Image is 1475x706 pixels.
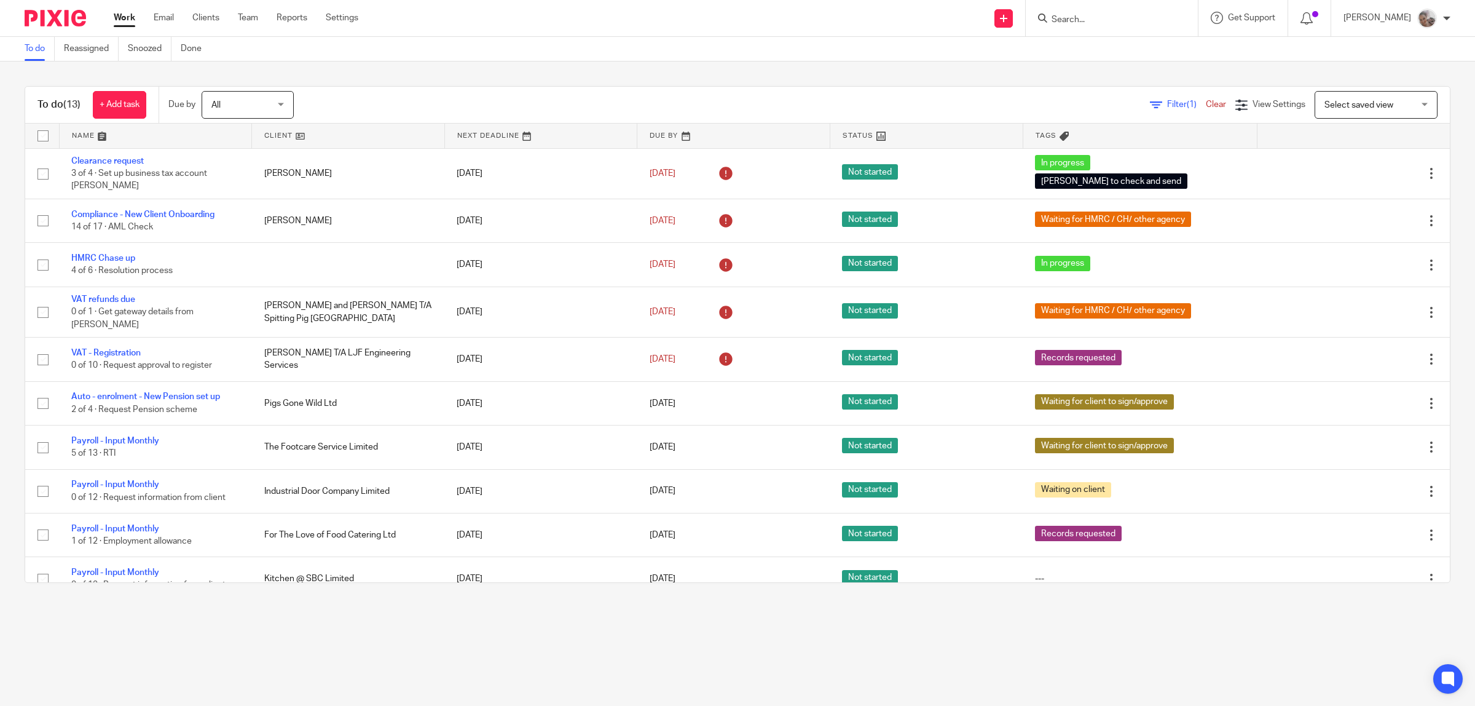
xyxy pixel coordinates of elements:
[252,287,445,337] td: [PERSON_NAME] and [PERSON_NAME] T/A Spitting Pig [GEOGRAPHIC_DATA]
[1035,526,1122,541] span: Records requested
[154,12,174,24] a: Email
[71,568,159,577] a: Payroll - Input Monthly
[1206,100,1226,109] a: Clear
[252,338,445,381] td: [PERSON_NAME] T/A LJF Engineering Services
[326,12,358,24] a: Settings
[842,212,898,227] span: Not started
[93,91,146,119] a: + Add task
[252,513,445,557] td: For The Love of Food Catering Ltd
[650,443,675,451] span: [DATE]
[650,216,675,225] span: [DATE]
[64,37,119,61] a: Reassigned
[444,243,637,287] td: [DATE]
[63,100,81,109] span: (13)
[842,350,898,365] span: Not started
[444,381,637,425] td: [DATE]
[277,12,307,24] a: Reports
[1036,132,1056,139] span: Tags
[1035,350,1122,365] span: Records requested
[842,256,898,271] span: Not started
[444,426,637,469] td: [DATE]
[650,575,675,584] span: [DATE]
[650,355,675,363] span: [DATE]
[1035,155,1090,170] span: In progress
[37,98,81,111] h1: To do
[71,307,194,329] span: 0 of 1 · Get gateway details from [PERSON_NAME]
[25,37,55,61] a: To do
[1253,100,1305,109] span: View Settings
[1035,573,1245,585] div: ---
[444,469,637,513] td: [DATE]
[252,426,445,469] td: The Footcare Service Limited
[444,557,637,601] td: [DATE]
[25,10,86,26] img: Pixie
[1035,256,1090,271] span: In progress
[842,526,898,541] span: Not started
[842,394,898,410] span: Not started
[252,469,445,513] td: Industrial Door Company Limited
[71,525,159,533] a: Payroll - Input Monthly
[1187,100,1197,109] span: (1)
[71,493,226,502] span: 0 of 12 · Request information from client
[71,537,192,545] span: 1 of 12 · Employment allowance
[842,164,898,180] span: Not started
[1343,12,1411,24] p: [PERSON_NAME]
[168,98,195,111] p: Due by
[1035,394,1174,410] span: Waiting for client to sign/approve
[444,338,637,381] td: [DATE]
[181,37,211,61] a: Done
[211,101,221,109] span: All
[842,438,898,453] span: Not started
[444,513,637,557] td: [DATE]
[71,480,159,489] a: Payroll - Input Monthly
[444,148,637,199] td: [DATE]
[650,487,675,496] span: [DATE]
[71,157,144,165] a: Clearance request
[252,199,445,242] td: [PERSON_NAME]
[71,169,207,191] span: 3 of 4 · Set up business tax account [PERSON_NAME]
[1035,303,1191,319] span: Waiting for HMRC / CH/ other agency
[71,449,116,458] span: 5 of 13 · RTI
[1035,438,1174,453] span: Waiting for client to sign/approve
[1324,101,1393,109] span: Select saved view
[71,223,153,231] span: 14 of 17 · AML Check
[1035,482,1111,498] span: Waiting on client
[650,307,675,316] span: [DATE]
[650,531,675,539] span: [DATE]
[842,570,898,585] span: Not started
[1035,212,1191,227] span: Waiting for HMRC / CH/ other agency
[842,482,898,498] span: Not started
[1035,173,1187,189] span: [PERSON_NAME] to check and send
[1050,15,1161,26] input: Search
[71,581,226,590] span: 0 of 12 · Request information from client
[192,12,219,24] a: Clients
[1417,9,1437,28] img: me.jpg
[128,37,171,61] a: Snoozed
[71,437,159,445] a: Payroll - Input Monthly
[238,12,258,24] a: Team
[252,148,445,199] td: [PERSON_NAME]
[71,267,173,276] span: 4 of 6 · Resolution process
[71,295,135,304] a: VAT refunds due
[444,287,637,337] td: [DATE]
[71,210,214,219] a: Compliance - New Client Onboarding
[252,381,445,425] td: Pigs Gone Wild Ltd
[71,405,197,414] span: 2 of 4 · Request Pension scheme
[842,303,898,319] span: Not started
[1167,100,1206,109] span: Filter
[71,392,220,401] a: Auto - enrolment - New Pension set up
[650,399,675,408] span: [DATE]
[650,169,675,178] span: [DATE]
[114,12,135,24] a: Work
[1228,14,1275,22] span: Get Support
[650,260,675,269] span: [DATE]
[444,199,637,242] td: [DATE]
[71,362,212,370] span: 0 of 10 · Request approval to register
[71,349,141,357] a: VAT - Registration
[71,254,135,263] a: HMRC Chase up
[252,557,445,601] td: Kitchen @ SBC Limited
